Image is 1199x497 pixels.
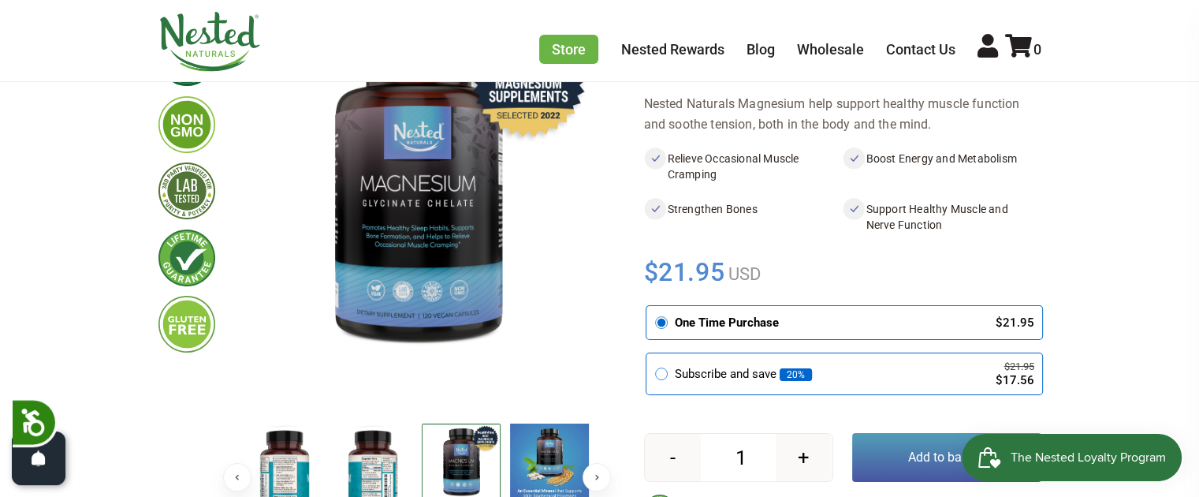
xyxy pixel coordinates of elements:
a: 0 [1005,41,1041,58]
span: 0 [1033,41,1041,58]
img: lifetimeguarantee [158,230,215,286]
li: Support Healthy Muscle and Nerve Function [843,198,1041,236]
img: thirdpartytested [158,163,215,219]
a: Nested Rewards [621,41,724,58]
img: glutenfree [158,296,215,353]
li: Boost Energy and Metabolism [843,148,1041,185]
span: $21.95 [644,255,725,290]
img: gmofree [158,96,215,153]
a: Wholesale [797,41,864,58]
li: Strengthen Bones [644,198,843,236]
div: Nested Naturals Magnesium help support healthy muscle function and soothe tension, both in the bo... [644,94,1041,135]
button: + [776,434,832,481]
button: Open [12,432,65,485]
li: Relieve Occasional Muscle Cramping [644,148,843,185]
button: Previous [223,463,251,491]
button: Next [583,463,611,491]
a: Blog [747,41,775,58]
a: Store [539,35,598,64]
button: - [645,434,701,481]
span: USD [724,264,761,284]
iframe: Button to open loyalty program pop-up [962,434,1183,481]
button: Add to basket [852,433,1041,482]
img: Nested Naturals [158,12,261,72]
a: Contact Us [886,41,955,58]
img: Magnesium Glycinate [240,17,594,370]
